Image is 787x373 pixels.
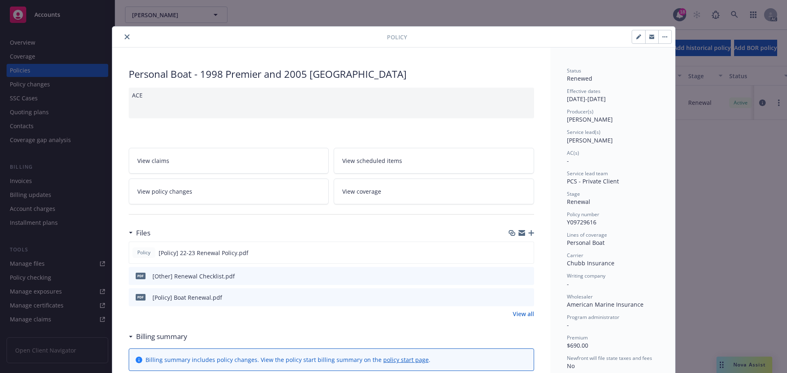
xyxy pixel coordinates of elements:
[567,211,599,218] span: Policy number
[567,115,613,123] span: [PERSON_NAME]
[567,136,613,144] span: [PERSON_NAME]
[129,148,329,174] a: View claims
[567,259,614,267] span: Chubb Insurance
[122,32,132,42] button: close
[567,272,605,279] span: Writing company
[334,179,534,204] a: View coverage
[567,108,594,115] span: Producer(s)
[567,314,619,321] span: Program administrator
[567,129,600,136] span: Service lead(s)
[567,170,608,177] span: Service lead team
[136,331,187,342] h3: Billing summary
[567,88,600,95] span: Effective dates
[567,149,579,156] span: AC(s)
[129,331,187,342] div: Billing summary
[137,156,169,165] span: View claims
[146,355,430,364] div: Billing summary includes policy changes. View the policy start billing summary on the .
[387,33,407,41] span: Policy
[513,310,534,318] a: View all
[136,294,146,300] span: pdf
[129,228,150,238] div: Files
[129,88,534,118] div: ACE
[567,252,583,259] span: Carrier
[567,362,575,370] span: No
[342,156,402,165] span: View scheduled items
[567,88,659,103] div: [DATE] - [DATE]
[523,249,530,257] button: preview file
[129,67,534,81] div: Personal Boat - 1998 Premier and 2005 [GEOGRAPHIC_DATA]
[567,177,619,185] span: PCS - Private Client
[567,231,607,238] span: Lines of coverage
[129,179,329,204] a: View policy changes
[510,272,517,280] button: download file
[567,301,644,308] span: American Marine Insurance
[567,157,569,165] span: -
[523,272,531,280] button: preview file
[567,238,659,247] div: Personal Boat
[152,272,235,280] div: [Other] Renewal Checklist.pdf
[567,280,569,288] span: -
[510,249,516,257] button: download file
[567,321,569,329] span: -
[567,190,580,197] span: Stage
[159,249,248,257] span: [Policy] 22-23 Renewal Policy.pdf
[334,148,534,174] a: View scheduled items
[567,218,596,226] span: Y09729616
[567,293,593,300] span: Wholesaler
[567,198,590,206] span: Renewal
[567,341,588,349] span: $690.00
[567,75,592,82] span: Renewed
[567,67,581,74] span: Status
[567,334,588,341] span: Premium
[342,187,381,196] span: View coverage
[567,355,652,362] span: Newfront will file state taxes and fees
[136,228,150,238] h3: Files
[136,249,152,256] span: Policy
[523,293,531,302] button: preview file
[137,187,192,196] span: View policy changes
[510,293,517,302] button: download file
[152,293,222,302] div: [Policy] Boat Renewal.pdf
[383,356,429,364] a: policy start page
[136,273,146,279] span: pdf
